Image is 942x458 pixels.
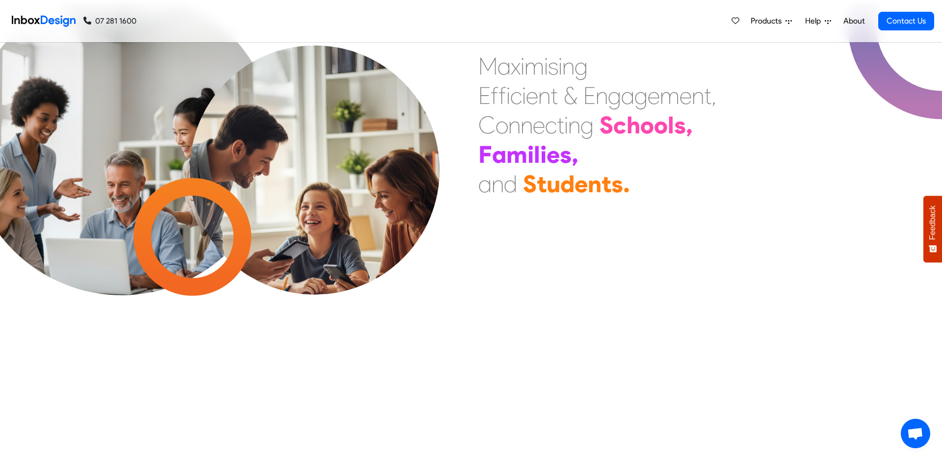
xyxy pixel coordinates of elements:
div: x [511,51,521,81]
a: Help [801,11,835,31]
div: n [508,110,521,140]
div: o [640,110,654,140]
div: t [557,110,564,140]
a: About [840,11,867,31]
div: n [588,169,602,199]
div: . [623,169,630,199]
div: i [527,140,534,169]
div: i [558,51,562,81]
div: n [492,169,504,199]
div: E [478,81,491,110]
div: a [497,51,511,81]
div: c [545,110,557,140]
div: & [564,81,577,110]
div: e [575,169,588,199]
div: n [596,81,608,110]
div: i [564,110,568,140]
div: t [602,169,611,199]
div: g [608,81,621,110]
div: n [538,81,550,110]
div: u [547,169,560,199]
div: d [504,169,517,199]
div: m [660,81,680,110]
a: 07 281 1600 [83,15,136,27]
div: i [521,51,524,81]
div: m [524,51,544,81]
div: s [674,110,686,140]
div: c [510,81,522,110]
button: Feedback - Show survey [923,196,942,262]
span: Help [805,15,825,27]
div: n [562,51,575,81]
div: a [621,81,634,110]
div: c [613,110,627,140]
div: g [575,51,588,81]
div: s [611,169,623,199]
div: M [478,51,497,81]
div: n [521,110,533,140]
div: t [537,169,547,199]
div: a [492,140,506,169]
div: g [634,81,648,110]
div: o [654,110,668,140]
div: f [491,81,498,110]
span: Feedback [928,205,937,240]
div: t [550,81,558,110]
div: i [506,81,510,110]
div: o [496,110,508,140]
div: e [533,110,545,140]
div: f [498,81,506,110]
div: d [560,169,575,199]
div: F [478,140,492,169]
div: a [478,169,492,199]
div: l [534,140,540,169]
div: n [568,110,580,140]
div: i [540,140,547,169]
span: Products [751,15,785,27]
div: S [600,110,613,140]
div: g [580,110,594,140]
div: i [544,51,548,81]
div: S [523,169,537,199]
div: , [572,140,578,169]
div: h [627,110,640,140]
a: Contact Us [878,12,934,30]
div: C [478,110,496,140]
div: n [692,81,704,110]
div: , [711,81,716,110]
div: s [548,51,558,81]
div: s [560,140,572,169]
div: m [506,140,527,169]
div: t [704,81,711,110]
div: Maximising Efficient & Engagement, Connecting Schools, Families, and Students. [478,51,716,199]
div: l [668,110,674,140]
div: e [547,140,560,169]
div: e [648,81,660,110]
div: E [583,81,596,110]
a: Open chat [901,419,930,448]
img: parents_with_child.png [159,45,471,357]
div: e [680,81,692,110]
div: , [686,110,693,140]
div: i [522,81,526,110]
div: e [526,81,538,110]
a: Products [747,11,796,31]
